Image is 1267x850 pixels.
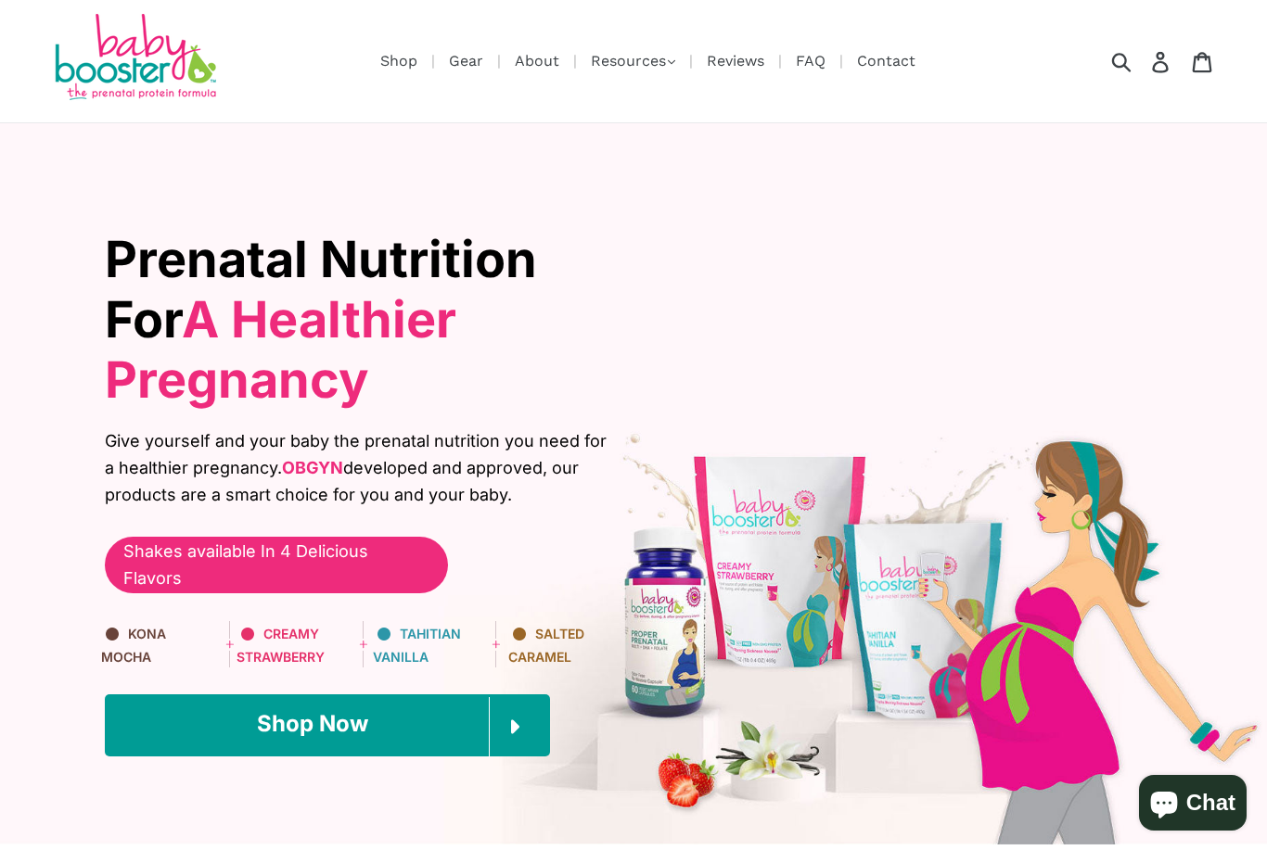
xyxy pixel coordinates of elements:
[105,289,456,410] span: A Healthier Pregnancy
[101,626,166,664] span: KONA Mocha
[51,14,218,104] img: Baby Booster Prenatal Protein Supplements
[506,49,569,72] a: About
[257,710,368,737] span: Shop Now
[371,49,427,72] a: Shop
[105,694,550,755] a: Shop Now
[123,539,429,592] span: Shakes available In 4 Delicious Flavors
[848,49,925,72] a: Contact
[237,626,325,664] span: Creamy Strawberry
[508,626,584,664] span: Salted Caramel
[440,49,493,72] a: Gear
[787,49,835,72] a: FAQ
[282,458,343,477] b: OBGYN
[697,49,774,72] a: Reviews
[1133,775,1252,835] inbox-online-store-chat: Shopify online store chat
[373,626,461,664] span: Tahitian Vanilla
[105,229,537,410] span: Prenatal Nutrition For
[582,47,685,75] button: Resources
[105,428,620,508] span: Give yourself and your baby the prenatal nutrition you need for a healthier pregnancy. developed ...
[1118,41,1169,82] input: Search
